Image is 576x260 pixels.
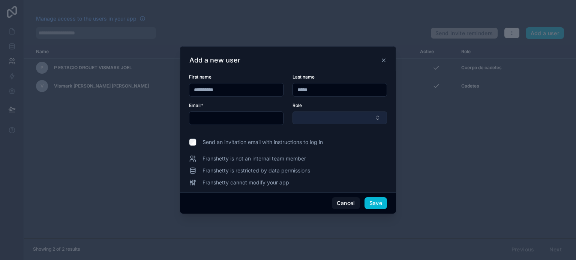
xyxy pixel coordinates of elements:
[189,74,211,80] span: First name
[189,138,196,146] input: Send an invitation email with instructions to log in
[202,155,306,162] span: Franshetty is not an internal team member
[202,167,310,174] span: Franshetty is restricted by data permissions
[292,74,315,80] span: Last name
[292,111,387,124] button: Select Button
[364,197,387,209] button: Save
[332,197,360,209] button: Cancel
[202,179,289,186] span: Franshetty cannot modify your app
[189,56,240,65] h3: Add a new user
[189,103,201,108] span: Email
[292,103,302,108] span: Role
[202,138,323,146] span: Send an invitation email with instructions to log in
